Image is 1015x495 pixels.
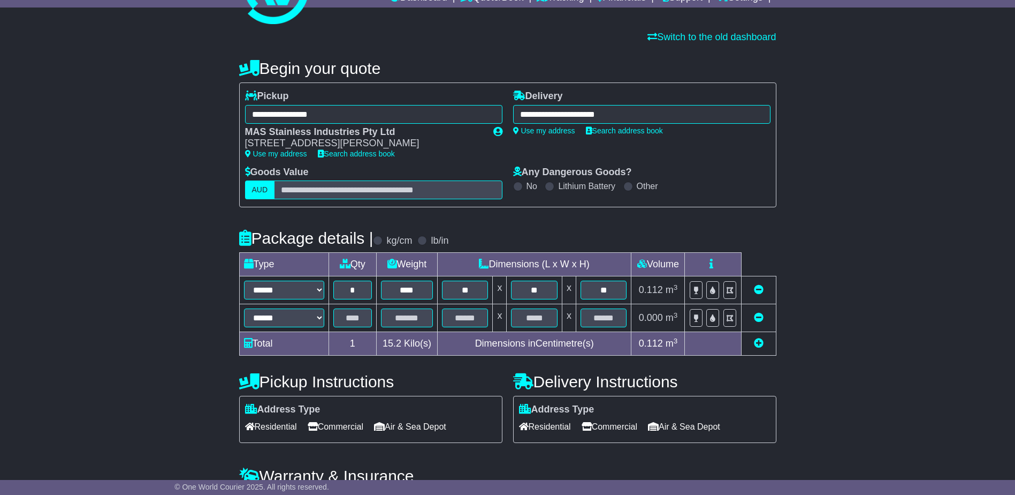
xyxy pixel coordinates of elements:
[513,91,563,102] label: Delivery
[639,338,663,349] span: 0.112
[329,332,376,356] td: 1
[637,181,658,191] label: Other
[666,338,678,349] span: m
[308,418,363,435] span: Commercial
[245,167,309,178] label: Goods Value
[431,235,448,247] label: lb/in
[493,276,507,304] td: x
[374,418,446,435] span: Air & Sea Depot
[245,126,483,138] div: MAS Stainless Industries Pty Ltd
[174,483,329,491] span: © One World Courier 2025. All rights reserved.
[245,138,483,149] div: [STREET_ADDRESS][PERSON_NAME]
[519,418,571,435] span: Residential
[386,235,412,247] label: kg/cm
[383,338,401,349] span: 15.2
[519,404,594,416] label: Address Type
[318,149,395,158] a: Search address book
[647,32,776,42] a: Switch to the old dashboard
[493,304,507,332] td: x
[437,253,631,276] td: Dimensions (L x W x H)
[513,373,776,391] h4: Delivery Instructions
[239,373,502,391] h4: Pickup Instructions
[639,284,663,295] span: 0.112
[674,311,678,319] sup: 3
[558,181,615,191] label: Lithium Battery
[239,332,329,356] td: Total
[754,312,764,323] a: Remove this item
[754,284,764,295] a: Remove this item
[631,253,685,276] td: Volume
[376,332,437,356] td: Kilo(s)
[513,126,575,135] a: Use my address
[245,149,307,158] a: Use my address
[562,276,576,304] td: x
[562,304,576,332] td: x
[329,253,376,276] td: Qty
[513,167,632,178] label: Any Dangerous Goods?
[245,418,297,435] span: Residential
[376,253,437,276] td: Weight
[666,284,678,295] span: m
[245,404,320,416] label: Address Type
[239,253,329,276] td: Type
[245,91,289,102] label: Pickup
[239,229,373,247] h4: Package details |
[582,418,637,435] span: Commercial
[239,59,776,77] h4: Begin your quote
[754,338,764,349] a: Add new item
[648,418,720,435] span: Air & Sea Depot
[674,283,678,291] sup: 3
[437,332,631,356] td: Dimensions in Centimetre(s)
[526,181,537,191] label: No
[586,126,663,135] a: Search address book
[245,181,275,199] label: AUD
[674,337,678,345] sup: 3
[639,312,663,323] span: 0.000
[666,312,678,323] span: m
[239,467,776,485] h4: Warranty & Insurance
